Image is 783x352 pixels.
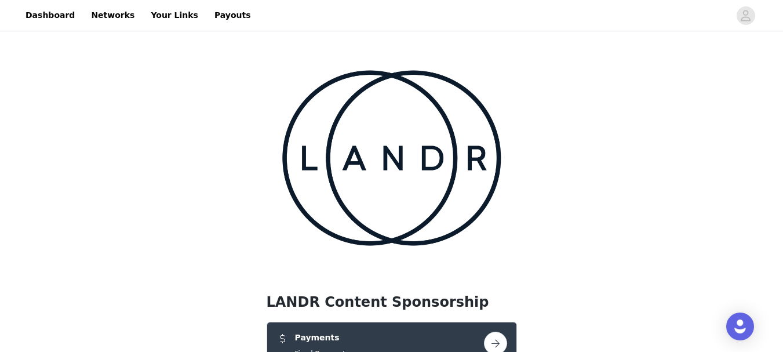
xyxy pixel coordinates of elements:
a: Your Links [144,2,205,28]
a: Dashboard [19,2,82,28]
a: Payouts [207,2,258,28]
h4: Payments [295,332,345,344]
img: campaign image [253,34,531,282]
h1: LANDR Content Sponsorship [267,292,517,313]
div: Open Intercom Messenger [726,313,754,340]
div: avatar [740,6,751,25]
a: Networks [84,2,141,28]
